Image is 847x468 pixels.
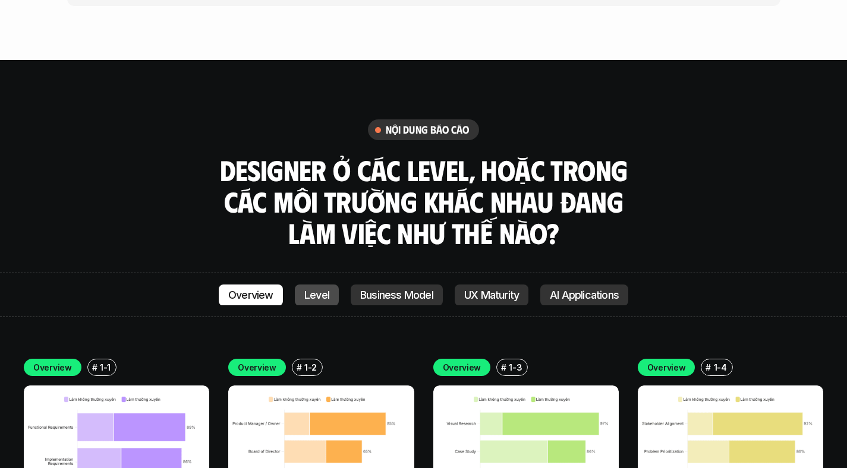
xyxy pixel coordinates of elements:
img: tab_domain_overview_orange.svg [32,69,42,78]
a: UX Maturity [455,284,528,306]
h3: Designer ở các level, hoặc trong các môi trường khác nhau đang làm việc như thế nào? [216,154,632,248]
p: UX Maturity [464,289,519,301]
a: Business Model [351,284,443,306]
h6: nội dung báo cáo [386,123,470,137]
h6: # [501,363,506,372]
div: v 4.0.25 [33,19,58,29]
p: Overview [228,289,273,301]
p: Business Model [360,289,433,301]
a: Overview [219,284,283,306]
p: Overview [33,361,72,374]
p: Level [304,289,329,301]
p: Overview [238,361,276,374]
h6: # [706,363,711,372]
img: website_grey.svg [19,31,29,40]
img: tab_keywords_by_traffic_grey.svg [118,69,128,78]
a: Level [295,284,339,306]
div: Keywords by Traffic [131,70,200,78]
div: Domain: [DOMAIN_NAME] [31,31,131,40]
p: Overview [647,361,686,374]
p: Overview [443,361,481,374]
img: logo_orange.svg [19,19,29,29]
h6: # [297,363,302,372]
p: 1-4 [714,361,727,374]
a: AI Applications [540,284,628,306]
p: AI Applications [550,289,619,301]
h6: # [92,363,97,372]
p: 1-3 [509,361,522,374]
div: Domain Overview [45,70,106,78]
p: 1-2 [304,361,317,374]
p: 1-1 [100,361,111,374]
